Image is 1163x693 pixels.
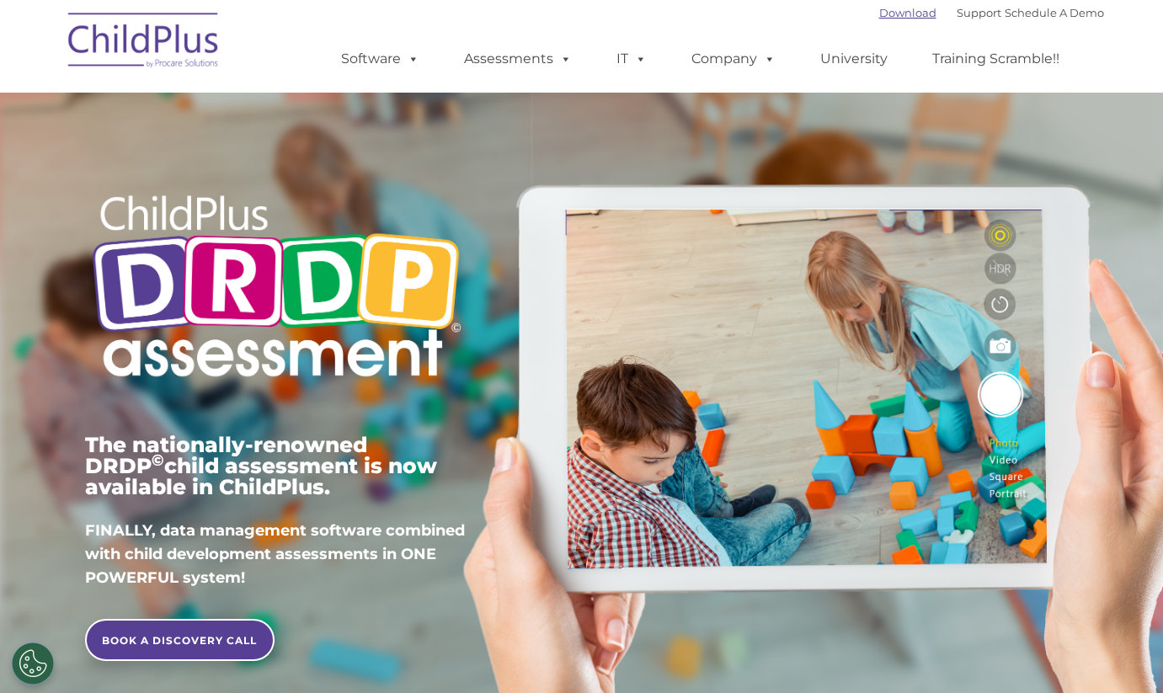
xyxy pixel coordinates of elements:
[85,619,275,661] a: BOOK A DISCOVERY CALL
[324,42,436,76] a: Software
[803,42,904,76] a: University
[1005,6,1104,19] a: Schedule A Demo
[675,42,792,76] a: Company
[12,642,54,685] button: Cookies Settings
[85,521,465,587] span: FINALLY, data management software combined with child development assessments in ONE POWERFUL sys...
[447,42,589,76] a: Assessments
[85,173,467,405] img: Copyright - DRDP Logo Light
[879,6,1104,19] font: |
[152,450,164,470] sup: ©
[85,432,437,499] span: The nationally-renowned DRDP child assessment is now available in ChildPlus.
[915,42,1076,76] a: Training Scramble!!
[60,1,228,85] img: ChildPlus by Procare Solutions
[600,42,664,76] a: IT
[879,6,936,19] a: Download
[957,6,1001,19] a: Support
